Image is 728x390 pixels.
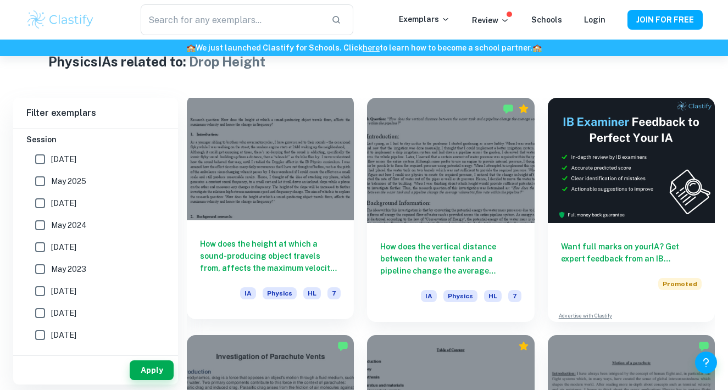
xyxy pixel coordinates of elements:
div: Premium [518,341,529,352]
a: Advertise with Clastify [559,312,612,320]
img: Marked [337,341,348,352]
a: How does the vertical distance between the water tank and a pipeline change the average volumetri... [367,98,534,322]
span: Physics [443,290,477,302]
img: Marked [698,341,709,352]
span: IA [240,287,256,299]
button: Apply [130,360,174,380]
img: Thumbnail [548,98,715,223]
span: May 2023 [51,263,86,275]
a: here [363,43,380,52]
h6: Want full marks on your IA ? Get expert feedback from an IB examiner! [561,241,702,265]
span: [DATE] [51,241,76,253]
span: [DATE] [51,329,76,341]
a: How does the height at which a sound-producing object travels from, affects the maximum velocity ... [187,98,354,322]
span: 🏫 [532,43,542,52]
span: Drop Height [189,54,265,69]
div: Premium [518,103,529,114]
h6: Session [26,133,165,146]
input: Search for any exemplars... [141,4,322,35]
span: 7 [508,290,521,302]
img: Clastify logo [26,9,96,31]
span: IA [421,290,437,302]
h6: We just launched Clastify for Schools. Click to learn how to become a school partner. [2,42,726,54]
button: Help and Feedback [695,352,717,374]
span: [DATE] [51,351,76,363]
span: 🏫 [186,43,196,52]
button: JOIN FOR FREE [627,10,703,30]
h6: How does the vertical distance between the water tank and a pipeline change the average volumetri... [380,241,521,277]
span: 7 [327,287,341,299]
span: May 2024 [51,219,87,231]
span: Physics [263,287,297,299]
h6: Filter exemplars [13,98,178,129]
span: [DATE] [51,307,76,319]
a: Login [584,15,605,24]
h6: How does the height at which a sound-producing object travels from, affects the maximum velocity ... [200,238,341,274]
span: [DATE] [51,197,76,209]
span: HL [303,287,321,299]
span: May 2025 [51,175,86,187]
span: HL [484,290,502,302]
span: Promoted [658,278,702,290]
h1: Physics IAs related to: [48,52,680,71]
p: Exemplars [399,13,450,25]
a: Want full marks on yourIA? Get expert feedback from an IB examiner!PromotedAdvertise with Clastify [548,98,715,322]
span: [DATE] [51,285,76,297]
img: Marked [503,103,514,114]
p: Review [472,14,509,26]
span: [DATE] [51,153,76,165]
a: Schools [531,15,562,24]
